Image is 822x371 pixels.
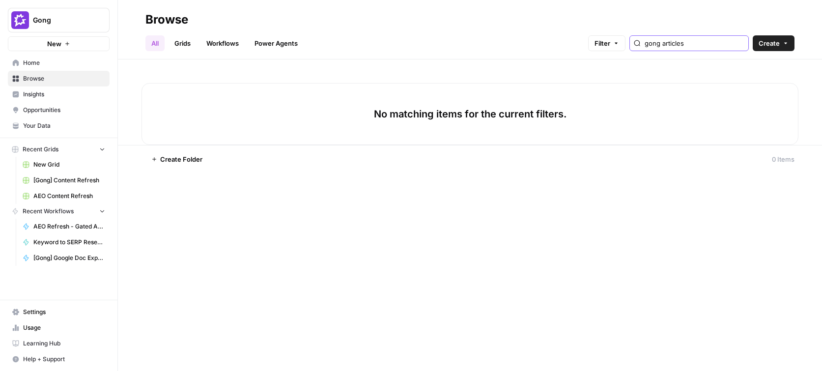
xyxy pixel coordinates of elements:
[145,12,188,28] div: Browse
[33,160,105,169] span: New Grid
[595,38,610,48] span: Filter
[23,145,58,154] span: Recent Grids
[249,35,304,51] a: Power Agents
[8,36,110,51] button: New
[23,207,74,216] span: Recent Workflows
[145,151,208,167] button: Create Folder
[47,39,61,49] span: New
[588,35,625,51] button: Filter
[374,107,567,121] p: No matching items for the current filters.
[8,8,110,32] button: Workspace: Gong
[18,172,110,188] a: [Gong] Content Refresh
[8,304,110,320] a: Settings
[23,355,105,364] span: Help + Support
[18,219,110,234] a: AEO Refresh - Gated Asset LPs
[23,308,105,316] span: Settings
[169,35,197,51] a: Grids
[18,250,110,266] a: [Gong] Google Doc Export
[8,71,110,86] a: Browse
[8,55,110,71] a: Home
[759,38,780,48] span: Create
[18,157,110,172] a: New Grid
[18,234,110,250] a: Keyword to SERP Research
[160,154,202,164] span: Create Folder
[145,35,165,51] a: All
[753,35,794,51] button: Create
[8,86,110,102] a: Insights
[33,254,105,262] span: [Gong] Google Doc Export
[772,154,794,164] div: 0 Items
[8,118,110,134] a: Your Data
[33,176,105,185] span: [Gong] Content Refresh
[11,11,29,29] img: Gong Logo
[33,222,105,231] span: AEO Refresh - Gated Asset LPs
[23,121,105,130] span: Your Data
[23,323,105,332] span: Usage
[8,320,110,336] a: Usage
[200,35,245,51] a: Workflows
[23,74,105,83] span: Browse
[8,142,110,157] button: Recent Grids
[18,188,110,204] a: AEO Content Refresh
[33,15,92,25] span: Gong
[33,238,105,247] span: Keyword to SERP Research
[33,192,105,200] span: AEO Content Refresh
[23,339,105,348] span: Learning Hub
[8,204,110,219] button: Recent Workflows
[8,102,110,118] a: Opportunities
[23,106,105,114] span: Opportunities
[23,90,105,99] span: Insights
[8,351,110,367] button: Help + Support
[8,336,110,351] a: Learning Hub
[645,38,744,48] input: Search
[23,58,105,67] span: Home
